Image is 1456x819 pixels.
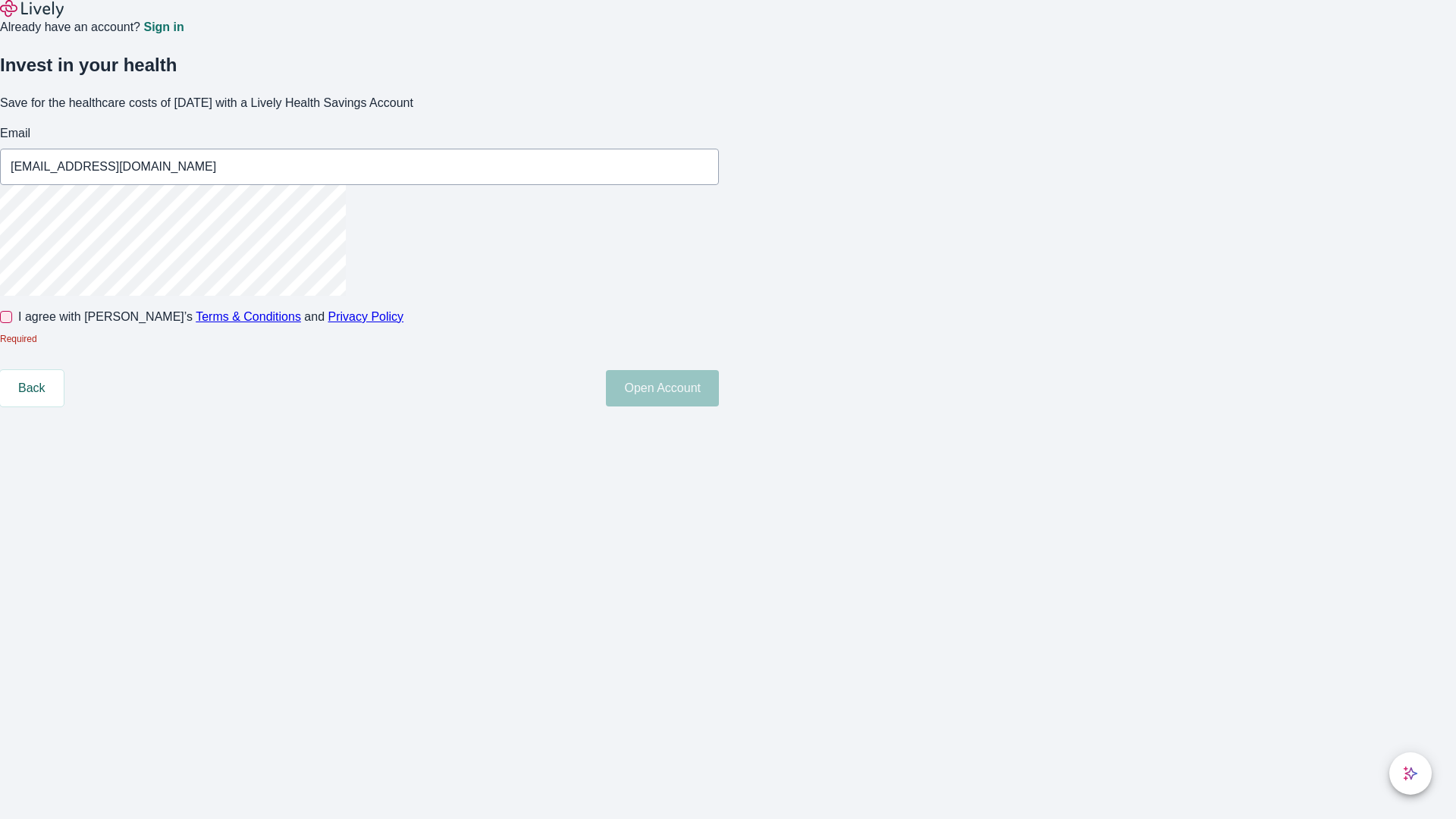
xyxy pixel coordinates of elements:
[1403,766,1418,781] svg: Lively AI Assistant
[143,21,184,33] a: Sign in
[328,310,404,323] a: Privacy Policy
[196,310,301,323] a: Terms & Conditions
[1389,752,1432,795] button: chat
[18,308,403,326] span: I agree with [PERSON_NAME]’s and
